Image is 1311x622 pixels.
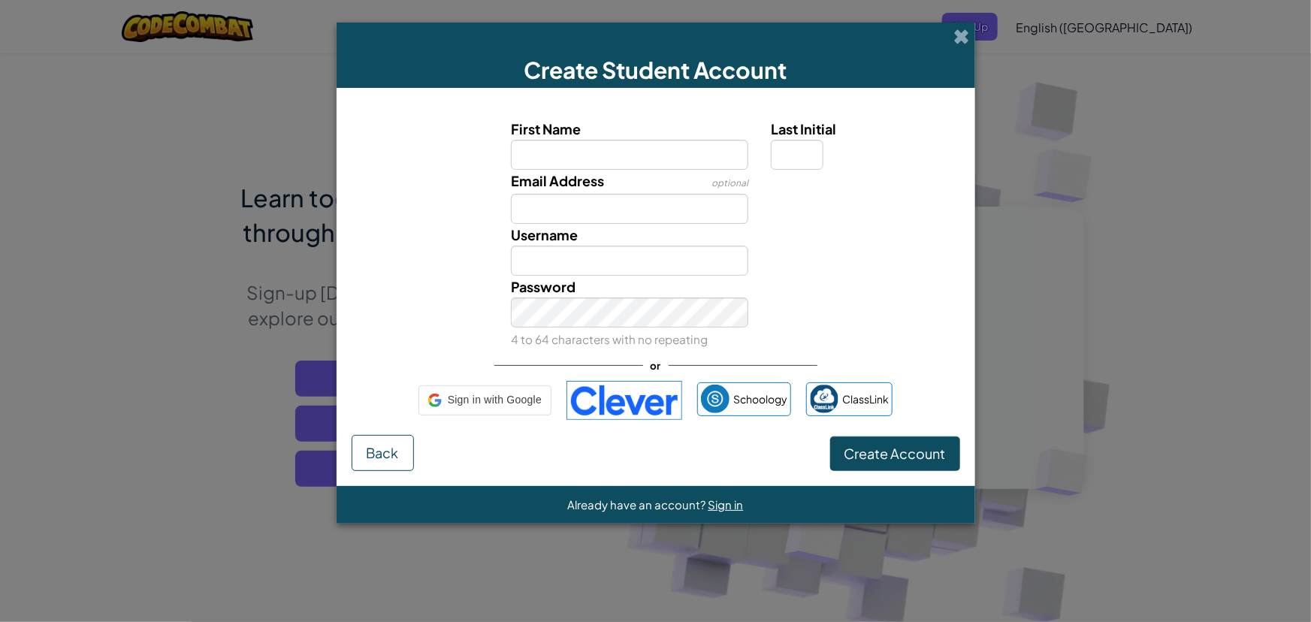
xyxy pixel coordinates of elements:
span: or [643,355,669,376]
span: Email Address [511,172,604,189]
img: clever-logo-blue.png [566,381,682,420]
small: 4 to 64 characters with no repeating [511,332,708,346]
span: ClassLink [842,388,889,410]
img: classlink-logo-small.png [810,385,838,413]
span: Create Student Account [524,56,787,84]
button: Create Account [830,436,960,471]
a: Sign in [708,497,744,512]
span: Username [511,226,578,243]
span: Create Account [844,445,946,462]
span: First Name [511,120,581,137]
span: Already have an account? [568,497,708,512]
span: optional [711,177,748,189]
span: Back [367,444,399,461]
span: Password [511,278,575,295]
img: schoology.png [701,385,730,413]
span: Schoology [733,388,787,410]
button: Back [352,435,414,471]
span: Sign in with Google [448,389,542,411]
div: Sign in with Google [418,385,551,415]
span: Last Initial [771,120,836,137]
